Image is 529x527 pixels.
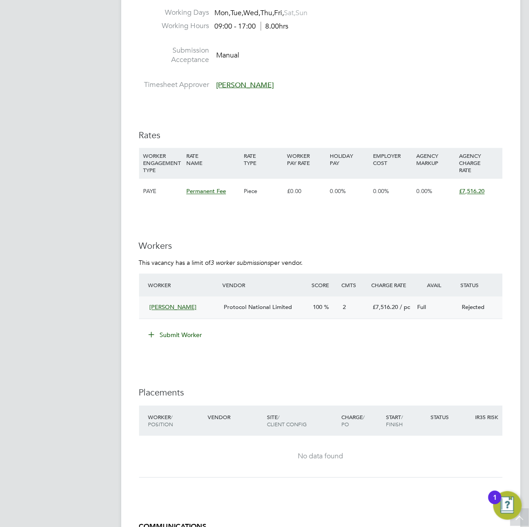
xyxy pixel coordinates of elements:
span: Tue, [231,8,244,17]
span: Fri, [275,8,284,17]
div: Score [309,277,339,293]
div: WORKER ENGAGEMENT TYPE [141,148,185,178]
span: / Finish [386,414,403,428]
span: £7,516.20 [459,188,485,195]
div: AGENCY MARKUP [414,148,457,171]
div: 1 [493,498,497,509]
div: AGENCY CHARGE RATE [457,148,500,178]
span: Permanent Fee [186,188,226,195]
div: Site [265,409,339,432]
button: Open Resource Center, 1 new notification [493,491,522,520]
label: Working Days [139,8,209,17]
div: Worker [146,277,221,293]
div: WORKER PAY RATE [285,148,328,171]
span: Wed, [244,8,261,17]
div: Piece [242,179,285,205]
span: 8.00hrs [261,22,289,31]
div: Start [384,409,428,432]
span: £7,516.20 [373,304,398,311]
div: HOLIDAY PAY [328,148,371,171]
span: Thu, [261,8,275,17]
div: £0.00 [285,179,328,205]
span: 0.00% [373,188,389,195]
label: Submission Acceptance [139,46,209,65]
span: / PO [341,414,365,428]
span: Full [417,304,426,311]
p: This vacancy has a limit of per vendor. [139,259,503,267]
div: Worker [146,409,205,432]
div: Cmts [339,277,369,293]
span: / Client Config [267,414,307,428]
div: 09:00 - 17:00 [215,22,289,31]
div: Vendor [220,277,309,293]
em: 3 worker submissions [211,259,271,267]
div: Status [428,409,473,425]
div: Charge [339,409,384,432]
span: [PERSON_NAME] [217,81,274,90]
span: Sun [296,8,308,17]
span: 0.00% [416,188,432,195]
div: RATE TYPE [242,148,285,171]
h3: Rates [139,129,503,141]
label: Timesheet Approver [139,80,209,90]
div: RATE NAME [184,148,242,171]
div: EMPLOYER COST [371,148,414,171]
span: 2 [343,304,346,311]
span: [PERSON_NAME] [150,304,197,311]
span: 100 [313,304,322,311]
label: Working Hours [139,21,209,31]
h3: Workers [139,240,503,252]
div: Charge Rate [369,277,414,293]
span: 0.00% [330,188,346,195]
div: Vendor [205,409,265,425]
span: Manual [217,51,240,60]
span: / Position [148,414,173,428]
span: Sat, [284,8,296,17]
div: IR35 Risk [473,409,503,425]
div: Rejected [458,301,503,315]
button: Submit Worker [143,328,209,342]
span: Protocol National Limited [224,304,292,311]
div: Avail [414,277,458,293]
div: No data found [148,452,494,461]
h3: Placements [139,387,503,399]
div: Status [458,277,517,293]
span: / pc [400,304,410,311]
span: Mon, [215,8,231,17]
div: PAYE [141,179,185,205]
